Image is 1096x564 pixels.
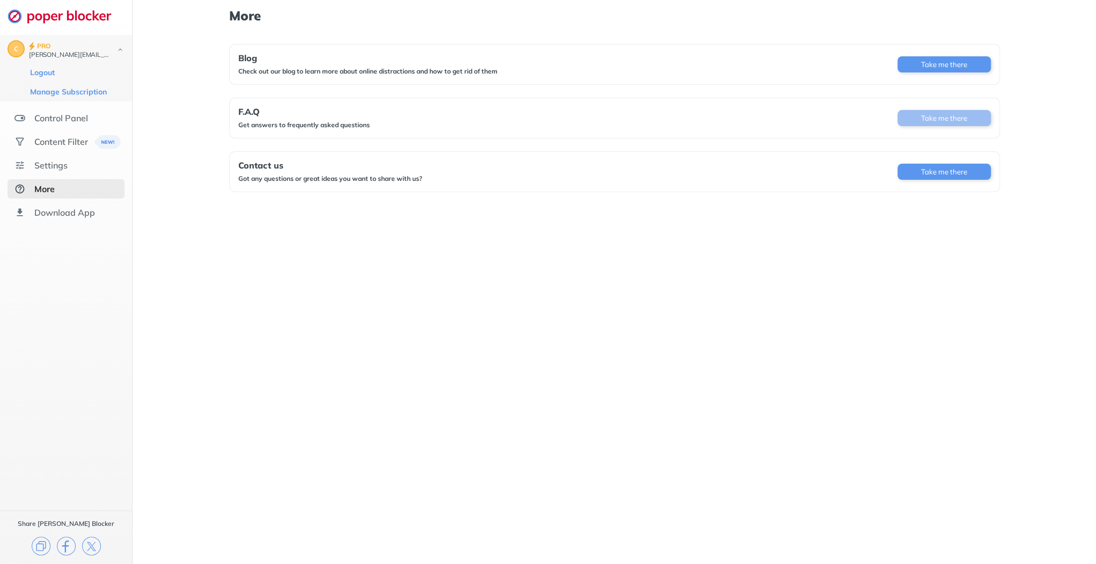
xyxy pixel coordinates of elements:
div: Get answers to frequently asked questions [238,121,370,129]
button: Logout [27,67,58,78]
div: Blog [238,53,498,63]
div: F.A.Q [238,107,370,116]
img: social.svg [14,136,25,147]
div: Share [PERSON_NAME] Blocker [18,519,114,528]
img: download-app.svg [14,207,25,218]
button: Take me there [897,56,991,72]
img: about-selected.svg [14,184,25,194]
div: Control Panel [34,113,88,123]
button: Manage Subscription [27,86,110,97]
button: Take me there [897,164,991,180]
button: Take me there [897,110,991,126]
img: copy.svg [32,537,50,555]
div: Settings [34,160,68,171]
img: x.svg [82,537,101,555]
div: PRO [37,41,50,52]
img: logo-webpage.svg [8,9,123,24]
img: features.svg [14,113,25,123]
div: Contact us [238,160,422,170]
img: facebook.svg [57,537,76,555]
div: More [34,184,55,194]
div: Download App [34,207,95,218]
img: chevron-bottom-black.svg [114,44,127,55]
h1: More [229,9,1000,23]
div: Content Filter [34,136,88,147]
img: settings.svg [14,160,25,171]
div: Check out our blog to learn more about online distractions and how to get rid of them [238,67,498,76]
img: pro-icon.svg [29,42,35,50]
div: chris.glauch@hotmail.com [29,52,108,59]
div: Got any questions or great ideas you want to share with us? [238,174,422,183]
img: menuBanner.svg [94,135,121,149]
